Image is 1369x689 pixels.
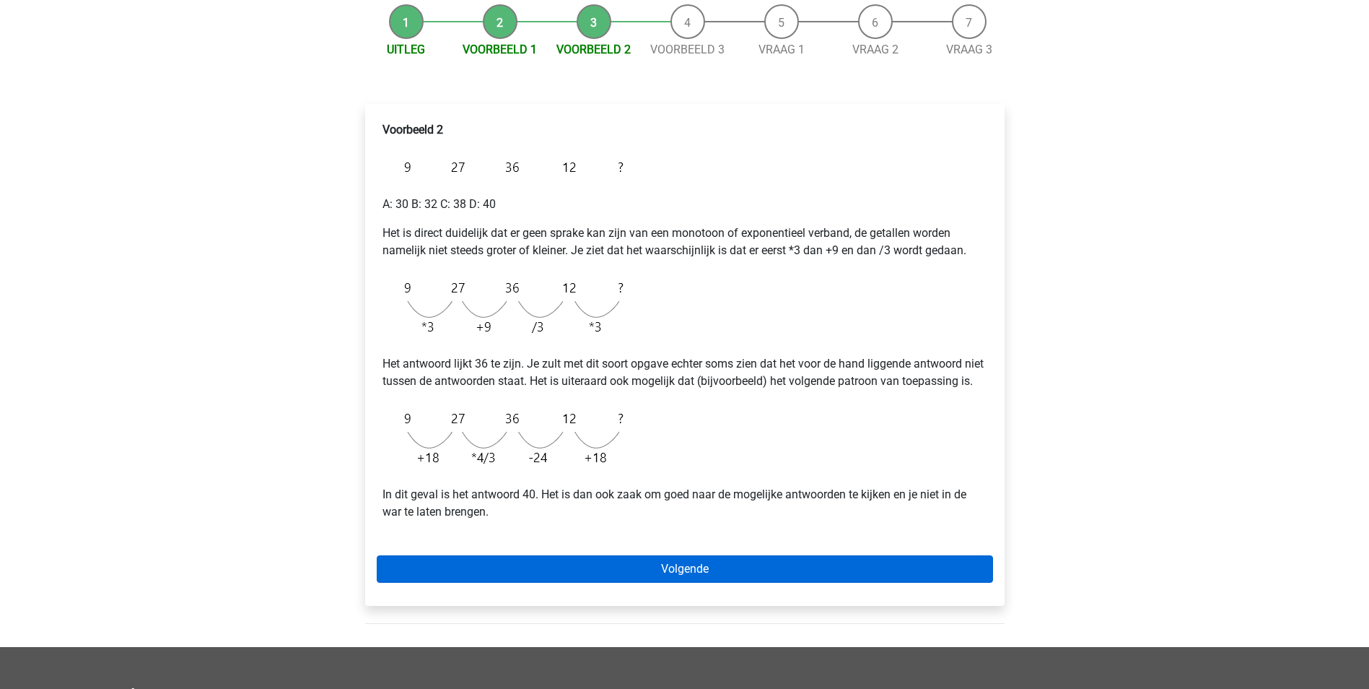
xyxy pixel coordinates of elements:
a: Uitleg [387,43,425,56]
a: Volgende [377,555,993,583]
p: Het antwoord lijkt 36 te zijn. Je zult met dit soort opgave echter soms zien dat het voor de hand... [382,355,987,390]
a: Voorbeeld 2 [556,43,631,56]
p: A: 30 B: 32 C: 38 D: 40 [382,196,987,213]
img: Alternating_Example_2_2.png [382,271,631,344]
a: Voorbeeld 3 [650,43,725,56]
a: Vraag 3 [946,43,992,56]
b: Voorbeeld 2 [382,123,443,136]
a: Vraag 1 [758,43,805,56]
p: In dit geval is het antwoord 40. Het is dan ook zaak om goed naar de mogelijke antwoorden te kijk... [382,486,987,521]
img: Alternating_Example_2_1.png [382,150,631,184]
a: Vraag 2 [852,43,898,56]
p: Het is direct duidelijk dat er geen sprake kan zijn van een monotoon of exponentieel verband, de ... [382,225,987,259]
img: Alternating_Example_2_3.png [382,402,631,474]
a: Voorbeeld 1 [463,43,537,56]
